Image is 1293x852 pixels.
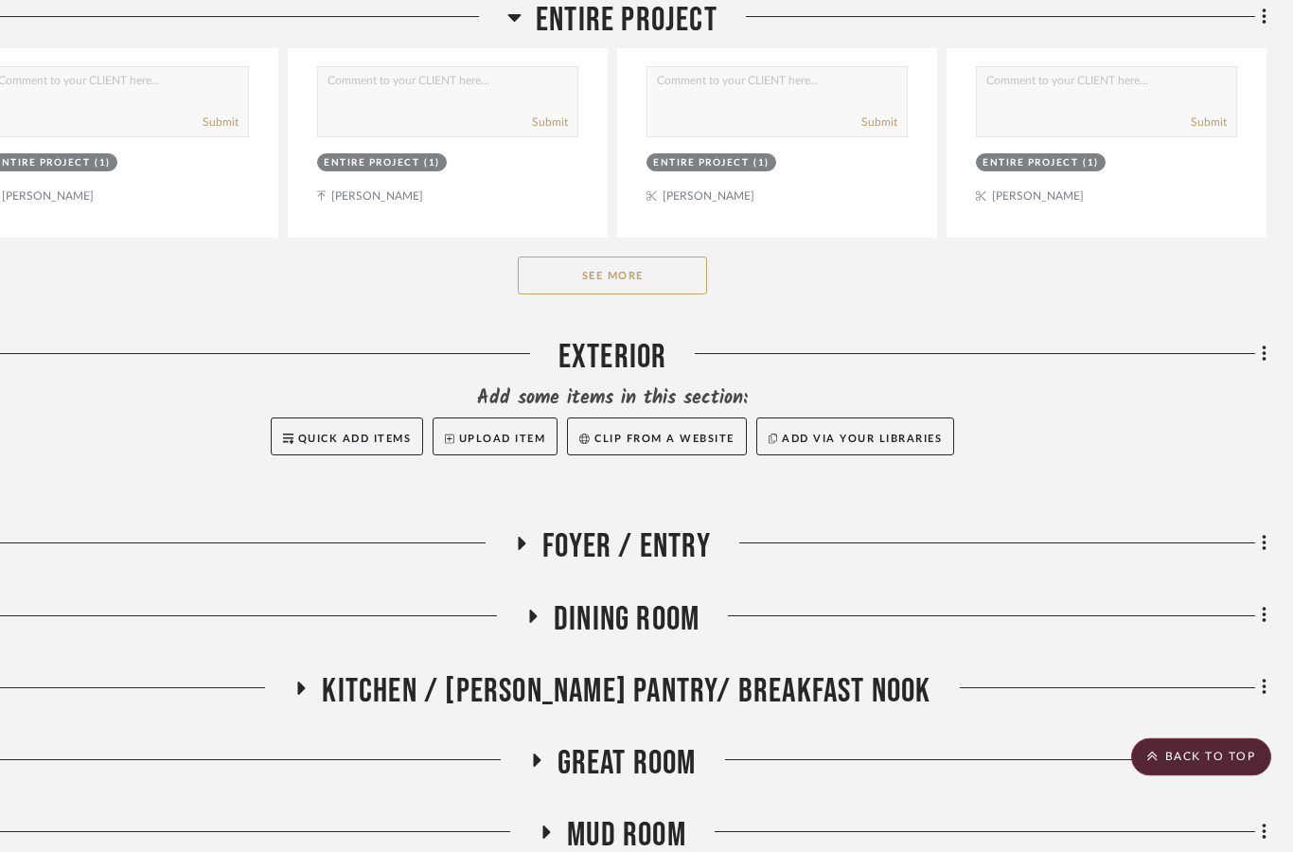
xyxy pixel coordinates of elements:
[433,418,558,456] button: Upload Item
[542,527,711,568] span: Foyer / Entry
[653,157,749,171] div: Entire Project
[532,115,568,132] button: Submit
[567,418,746,456] button: Clip from a website
[558,744,697,785] span: Great Room
[1083,157,1099,171] div: (1)
[322,672,930,713] span: Kitchen / [PERSON_NAME] Pantry/ Breakfast Nook
[1131,738,1271,776] scroll-to-top-button: BACK TO TOP
[424,157,440,171] div: (1)
[298,435,412,445] span: Quick Add Items
[756,418,955,456] button: Add via your libraries
[1191,115,1227,132] button: Submit
[324,157,419,171] div: Entire Project
[271,418,424,456] button: Quick Add Items
[861,115,897,132] button: Submit
[753,157,770,171] div: (1)
[95,157,111,171] div: (1)
[554,600,700,641] span: Dining Room
[983,157,1078,171] div: Entire Project
[518,257,707,295] button: See More
[203,115,239,132] button: Submit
